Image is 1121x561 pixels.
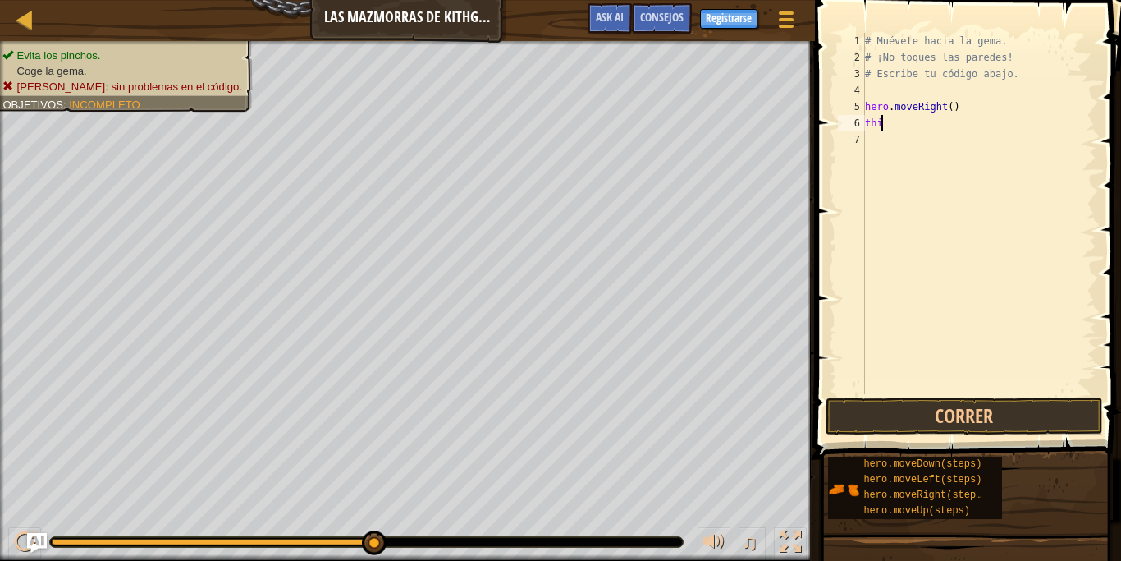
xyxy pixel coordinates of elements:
[739,527,766,561] button: ♫
[838,49,865,66] div: 2
[700,9,757,29] button: Registrarse
[17,65,87,76] span: Coge la gema.
[828,474,859,505] img: portrait.png
[698,527,730,561] button: Ajustar volúmen
[863,474,981,485] span: hero.moveLeft(steps)
[17,49,101,61] span: Evita los pinchos.
[826,398,1103,435] button: Correr
[863,490,987,501] span: hero.moveRight(steps)
[63,99,69,110] span: :
[838,115,865,131] div: 6
[838,82,865,99] div: 4
[69,99,140,110] span: Incompleto
[2,99,63,110] span: Objetivos
[838,33,865,49] div: 1
[838,131,865,148] div: 7
[838,99,865,115] div: 5
[838,66,865,82] div: 3
[588,3,632,34] button: Ask AI
[2,63,242,79] li: Coge la gema.
[596,9,624,25] span: Ask AI
[774,527,807,561] button: Alterna pantalla completa.
[2,79,242,94] li: Bono: sin problemas en el código.
[742,530,758,554] span: ♫
[2,48,242,64] li: Evita los pinchos.
[766,3,807,42] button: Mostrar menú del juego
[863,458,981,470] span: hero.moveDown(steps)
[8,527,41,561] button: Ctrl + P: Pause
[863,505,970,517] span: hero.moveUp(steps)
[640,9,684,25] span: Consejos
[17,80,243,92] span: [PERSON_NAME]: sin problemas en el código.
[27,533,47,553] button: Ask AI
